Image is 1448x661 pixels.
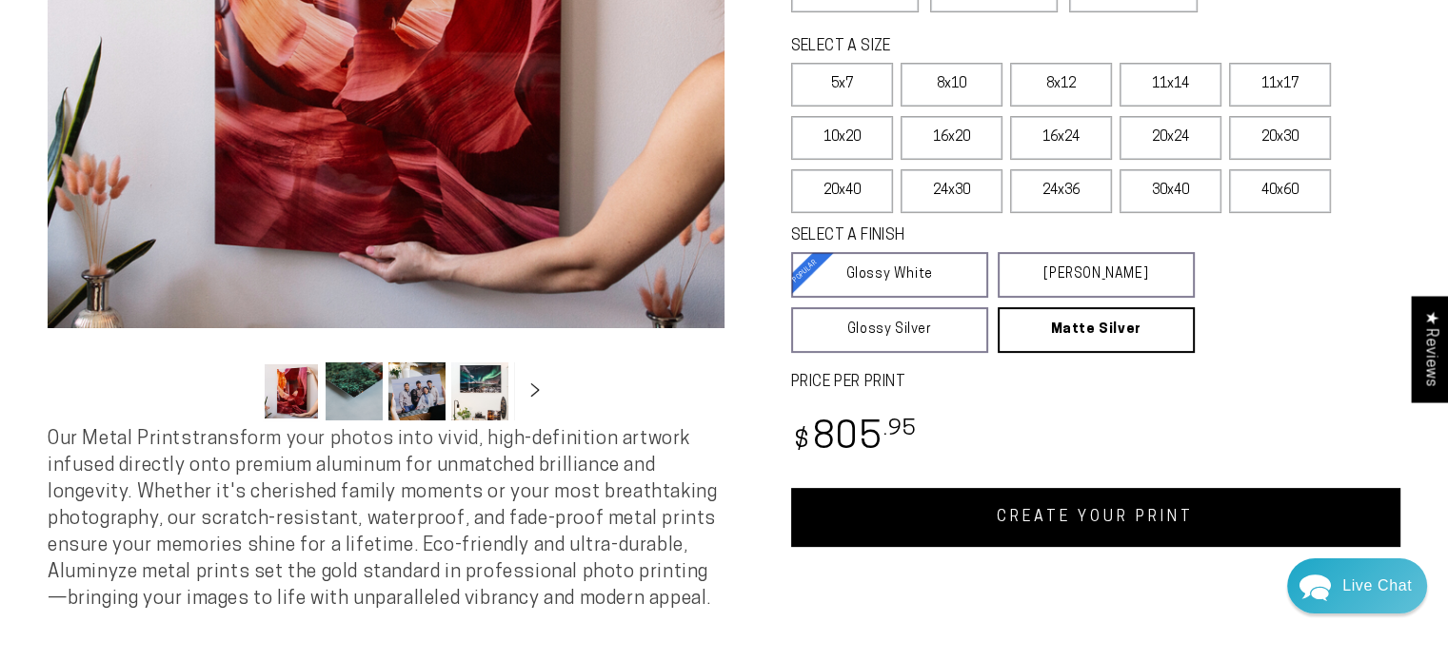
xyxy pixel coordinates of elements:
[791,420,918,457] bdi: 805
[1120,116,1221,160] label: 20x24
[1229,169,1331,213] label: 40x60
[1229,63,1331,107] label: 11x17
[48,430,717,609] span: Our Metal Prints transform your photos into vivid, high-definition artwork infused directly onto ...
[791,225,1150,247] legend: SELECT A FINISH
[791,372,1401,394] label: PRICE PER PRINT
[1412,296,1448,401] div: Click to open Judge.me floating reviews tab
[791,169,893,213] label: 20x40
[451,362,508,420] button: Load image 4 in gallery view
[1342,558,1412,613] div: Contact Us Directly
[998,252,1195,298] a: [PERSON_NAME]
[791,36,1150,58] legend: SELECT A SIZE
[791,63,893,107] label: 5x7
[1010,63,1112,107] label: 8x12
[901,169,1002,213] label: 24x30
[901,116,1002,160] label: 16x20
[794,429,810,455] span: $
[1120,169,1221,213] label: 30x40
[1010,169,1112,213] label: 24x36
[1229,116,1331,160] label: 20x30
[1287,558,1427,613] div: Chat widget toggle
[998,307,1195,353] a: Matte Silver
[263,362,320,420] button: Load image 1 in gallery view
[326,362,383,420] button: Load image 2 in gallery view
[791,116,893,160] label: 10x20
[883,418,918,440] sup: .95
[901,63,1002,107] label: 8x10
[1120,63,1221,107] label: 11x14
[791,488,1401,547] a: CREATE YOUR PRINT
[791,307,988,353] a: Glossy Silver
[388,362,446,420] button: Load image 3 in gallery view
[514,371,556,413] button: Slide right
[1010,116,1112,160] label: 16x24
[791,252,988,298] a: Glossy White
[215,371,257,413] button: Slide left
